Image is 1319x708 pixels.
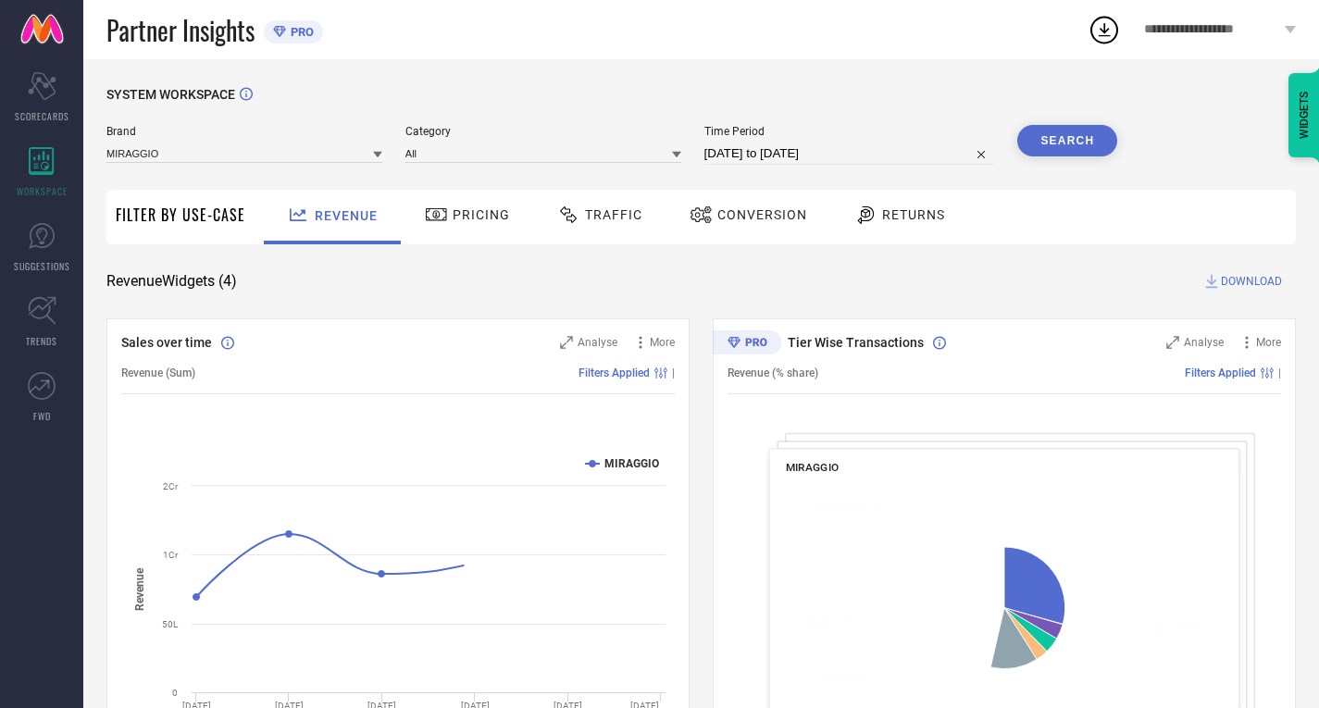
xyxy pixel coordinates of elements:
span: Filters Applied [579,366,650,379]
button: Search [1017,125,1117,156]
span: Time Period [704,125,995,138]
span: WORKSPACE [17,184,68,198]
div: Premium [713,330,781,358]
span: Revenue Widgets ( 4 ) [106,272,237,291]
span: Pricing [453,207,510,222]
span: DOWNLOAD [1221,272,1282,291]
text: 50L [162,619,179,629]
span: Sales over time [121,335,212,350]
input: Select time period [704,143,995,165]
text: : 7.8 % [821,675,873,685]
span: SUGGESTIONS [14,259,70,273]
text: : 54.9 % [1151,625,1203,635]
span: MIRAGGIO [786,461,840,474]
text: 0 [172,688,178,698]
span: Revenue (% share) [728,366,818,379]
svg: Zoom [560,336,573,349]
span: SCORECARDS [15,109,69,123]
span: TRENDS [26,334,57,348]
span: Tier Wise Transactions [788,335,924,350]
span: Filters Applied [1185,366,1256,379]
tspan: Metro [1151,625,1174,635]
text: 2Cr [163,481,179,491]
text: 1Cr [163,550,179,560]
span: Revenue (Sum) [121,366,195,379]
span: Brand [106,125,382,138]
span: SYSTEM WORKSPACE [106,87,235,102]
span: PRO [286,25,314,39]
span: FWD [33,409,51,423]
span: Traffic [585,207,642,222]
tspan: Tier 3 & Others [812,503,867,513]
text: MIRAGGIO [604,457,659,470]
tspan: Tier 1B [821,675,848,685]
span: Partner Insights [106,11,255,49]
text: : 6.3 % [808,617,854,627]
span: Filter By Use-Case [116,204,245,226]
span: Category [405,125,681,138]
span: Revenue [315,208,378,223]
span: | [672,366,675,379]
svg: Zoom [1166,336,1179,349]
span: More [1256,336,1281,349]
text: : 23.4 % [812,503,897,513]
tspan: Tier 2 [808,617,829,627]
tspan: Revenue [133,566,146,610]
span: More [650,336,675,349]
div: Open download list [1088,13,1121,46]
span: Analyse [578,336,617,349]
span: Analyse [1184,336,1224,349]
span: | [1278,366,1281,379]
span: Conversion [717,207,807,222]
span: Returns [882,207,945,222]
